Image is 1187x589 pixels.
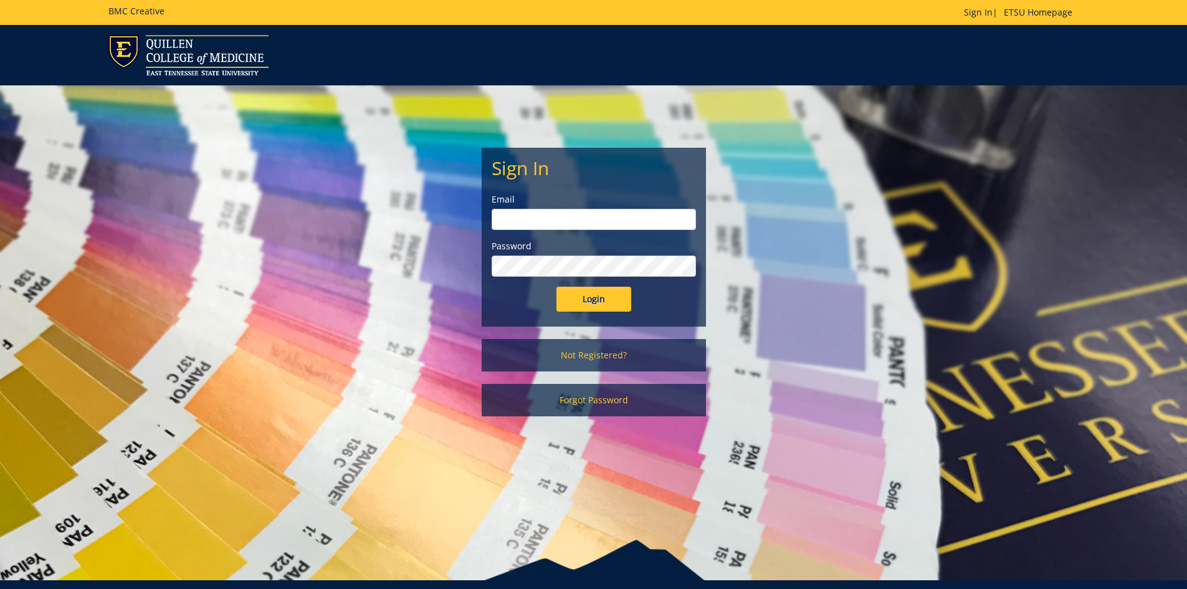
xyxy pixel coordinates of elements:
h2: Sign In [492,158,696,178]
a: Not Registered? [482,339,706,371]
img: ETSU logo [108,35,269,75]
a: Forgot Password [482,384,706,416]
a: ETSU Homepage [998,6,1079,18]
label: Password [492,240,696,252]
h5: BMC Creative [108,6,164,16]
label: Email [492,193,696,206]
input: Login [556,287,631,312]
a: Sign In [964,6,993,18]
p: | [964,6,1079,19]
